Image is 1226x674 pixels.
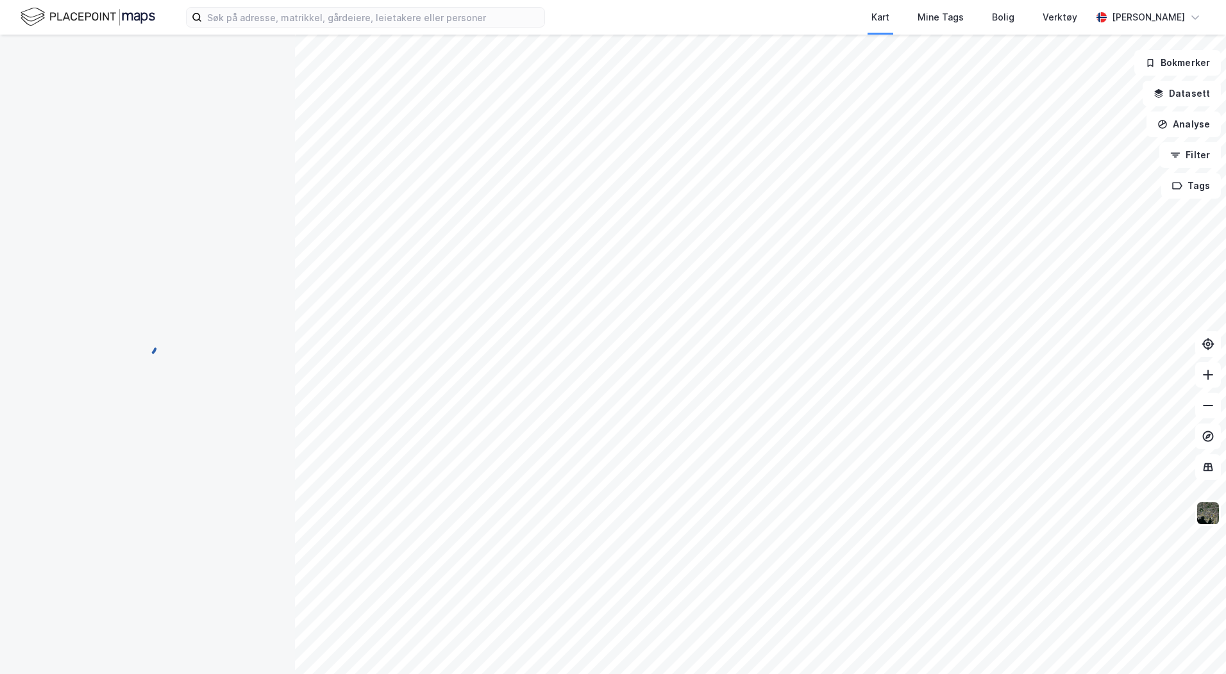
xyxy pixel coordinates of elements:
[137,336,158,357] img: spinner.a6d8c91a73a9ac5275cf975e30b51cfb.svg
[992,10,1014,25] div: Bolig
[1161,173,1221,199] button: Tags
[1162,612,1226,674] iframe: Chat Widget
[871,10,889,25] div: Kart
[1146,111,1221,137] button: Analyse
[1134,50,1221,76] button: Bokmerker
[918,10,964,25] div: Mine Tags
[1159,142,1221,168] button: Filter
[1043,10,1077,25] div: Verktøy
[202,8,544,27] input: Søk på adresse, matrikkel, gårdeiere, leietakere eller personer
[1162,612,1226,674] div: Kontrollprogram for chat
[1196,501,1220,525] img: 9k=
[21,6,155,28] img: logo.f888ab2527a4732fd821a326f86c7f29.svg
[1143,81,1221,106] button: Datasett
[1112,10,1185,25] div: [PERSON_NAME]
